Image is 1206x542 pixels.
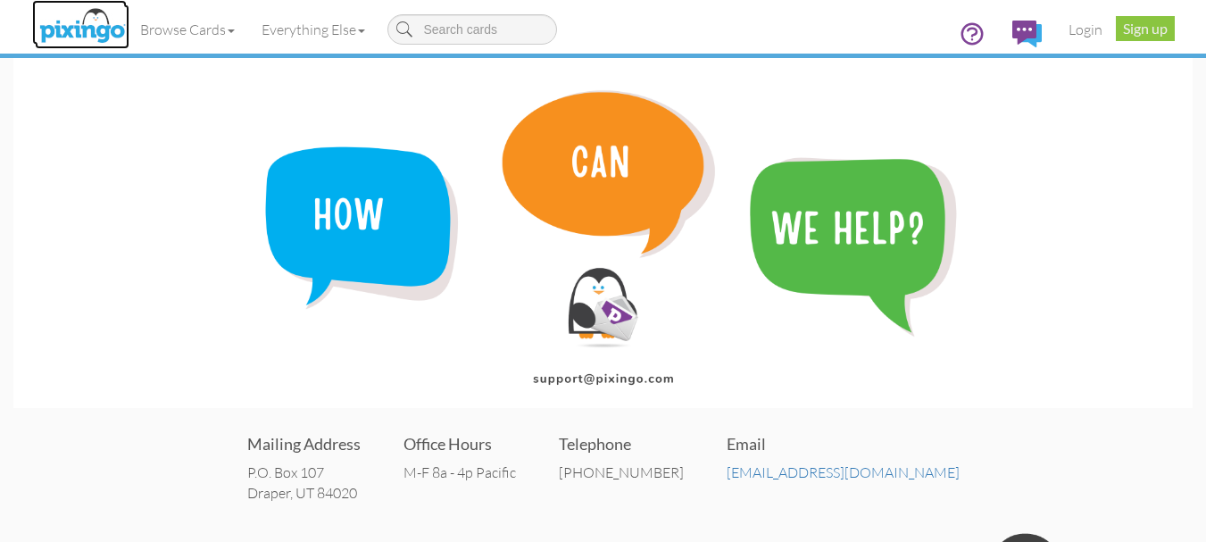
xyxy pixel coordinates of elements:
[387,14,557,45] input: Search cards
[1055,7,1116,52] a: Login
[559,463,684,483] div: [PHONE_NUMBER]
[35,4,129,49] img: pixingo logo
[403,436,516,454] h4: Office Hours
[403,463,516,483] div: M-F 8a - 4p Pacific
[13,58,1193,408] img: contact-banner.png
[727,436,960,454] h4: Email
[127,7,248,52] a: Browse Cards
[247,436,361,454] h4: Mailing Address
[1205,541,1206,542] iframe: Chat
[559,436,684,454] h4: Telephone
[727,463,960,481] a: [EMAIL_ADDRESS][DOMAIN_NAME]
[247,463,361,504] address: P.O. Box 107 Draper, UT 84020
[248,7,378,52] a: Everything Else
[1012,21,1042,47] img: comments.svg
[1116,16,1175,41] a: Sign up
